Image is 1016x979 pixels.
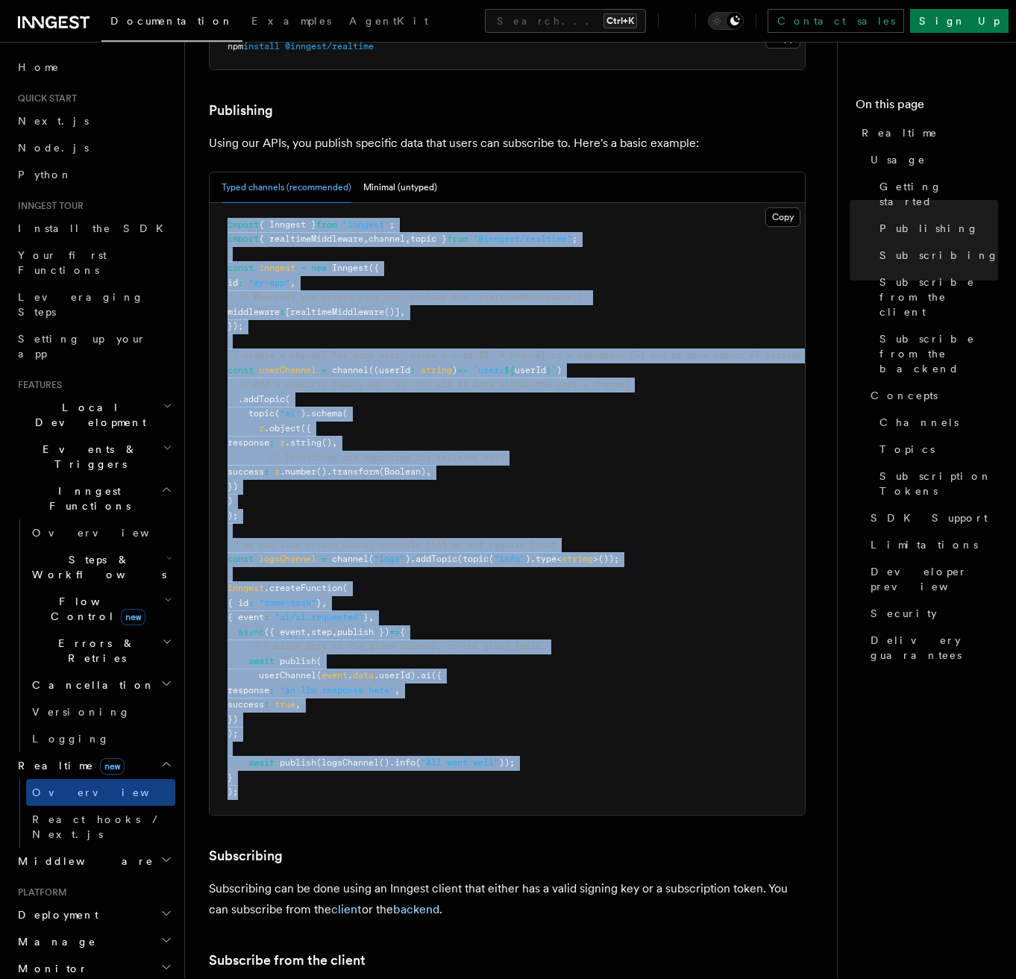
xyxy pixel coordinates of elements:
span: string [421,365,452,375]
a: backend [393,902,439,916]
span: () [379,757,389,768]
span: Examples [251,15,331,27]
span: , [405,234,410,244]
span: ( [457,554,462,564]
span: inngest [259,263,295,273]
span: .schema [306,408,342,419]
span: ) [525,554,530,564]
span: topic } [410,234,447,244]
span: ({ [301,423,311,434]
span: , [332,437,337,448]
h4: On this page [856,96,998,119]
span: publish [280,656,316,666]
span: event [322,670,348,681]
a: Security [865,600,998,627]
span: Inngest Functions [12,484,161,513]
p: Subscribing can be done using an Inngest client that either has a valid signing key or a subscrip... [209,878,806,920]
span: Channels [879,415,959,430]
span: z [275,466,280,477]
span: : [248,598,254,608]
a: Your first Functions [12,242,175,284]
span: )); [499,757,515,768]
span: = [301,263,306,273]
span: import [228,219,259,230]
span: ; [572,234,577,244]
span: userChannel [259,365,316,375]
span: Topics [879,442,935,457]
span: , [332,627,337,637]
span: Documentation [110,15,233,27]
span: topic [248,408,275,419]
span: .type [530,554,556,564]
span: // we can also create global channels that do not require input [228,539,556,550]
span: Platform [12,886,67,898]
span: Getting started [879,179,998,209]
a: Concepts [865,382,998,409]
button: Toggle dark mode [708,12,744,30]
button: Deployment [12,901,175,928]
button: Inngest Functions [12,478,175,519]
span: ( [342,408,348,419]
span: ; [389,219,395,230]
span: ` [551,365,556,375]
span: Logging [32,733,110,745]
span: ${ [504,365,515,375]
span: { Inngest } [259,219,316,230]
span: ({ event [264,627,306,637]
a: Publishing [209,100,273,121]
span: , [295,699,301,710]
span: Leveraging Steps [18,291,144,318]
div: Realtimenew [12,779,175,848]
span: ) [452,365,457,375]
span: response [228,685,269,695]
span: "All went well" [421,757,499,768]
a: Subscribing [874,242,998,269]
span: Home [18,60,60,75]
span: { id [228,598,248,608]
button: Search...Ctrl+K [485,9,646,33]
span: "my-app" [248,278,290,288]
span: logsChannel [259,554,316,564]
span: ) [228,495,233,506]
span: ( [275,408,280,419]
a: Getting started [874,173,998,215]
span: publish [280,757,316,768]
a: Examples [242,4,340,40]
a: Delivery guarantees [865,627,998,669]
span: AgentKit [349,15,428,27]
p: Using our APIs, you publish specific data that users can subscribe to. Here's a basic example: [209,133,806,154]
span: Developer preview [871,564,998,594]
span: , [306,627,311,637]
span: z [280,437,285,448]
span: Install the SDK [18,222,172,234]
span: await [248,757,275,768]
span: Usage [871,152,926,167]
span: success [228,466,264,477]
span: { [400,627,405,637]
span: Python [18,169,72,181]
span: publish }) [337,627,389,637]
span: , [290,278,295,288]
span: => [389,627,400,637]
span: (Boolean) [379,466,426,477]
button: Typed channels (recommended) [222,172,351,203]
a: Install the SDK [12,215,175,242]
span: => [457,365,468,375]
a: Sign Up [910,9,1009,33]
span: Subscription Tokens [879,469,998,498]
span: topic [462,554,489,564]
span: = [322,365,327,375]
span: } [316,598,322,608]
span: "ai/ai.requested" [275,612,363,622]
a: Setting up your app [12,325,175,367]
span: ( [285,394,290,404]
span: string [562,554,593,564]
span: import [228,234,259,244]
span: userChannel [259,670,316,681]
span: Overview [32,527,186,539]
span: "inngest" [342,219,389,230]
span: }) [228,481,238,492]
span: data [353,670,374,681]
span: Versioning [32,706,131,718]
span: ) [301,408,306,419]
